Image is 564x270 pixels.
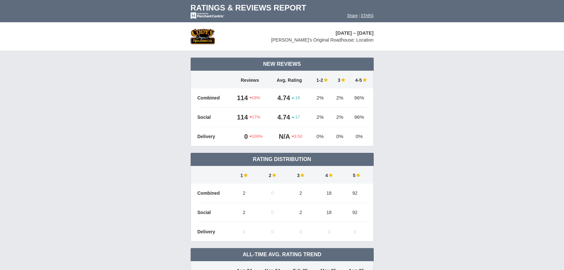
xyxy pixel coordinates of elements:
td: 3 [287,166,315,184]
img: star-full-15.png [243,173,248,177]
td: 5 [343,166,367,184]
td: Delivery [197,222,230,242]
span: 0 [271,210,274,215]
span: 0 [328,229,330,234]
td: 92 [343,184,367,203]
td: Rating Distribution [191,153,374,166]
span: [DATE] – [DATE] [335,30,373,36]
span: 0 [271,229,274,234]
td: Avg. Rating [270,71,309,88]
td: 18 [315,203,343,222]
img: star-full-15.png [340,78,345,82]
td: 0% [349,127,367,146]
td: 4.74 [270,88,292,108]
img: star-full-15.png [328,173,333,177]
td: Delivery [197,127,230,146]
span: [PERSON_NAME]'s Original Roadhouse: Location [271,37,373,43]
td: 2% [309,88,331,108]
td: 2% [331,108,349,127]
td: New Reviews [191,58,374,71]
td: 2 [287,184,315,203]
td: 2% [331,88,349,108]
img: star-full-15.png [355,173,360,177]
span: 3.50 [292,134,302,139]
img: star-full-15.png [362,78,367,82]
td: 2 [287,203,315,222]
td: 3 [331,71,349,88]
span: 0 [354,229,356,234]
span: 19% [249,95,260,101]
span: 17% [249,114,260,120]
span: 0 [243,229,246,234]
img: stars-dbmc-codys-original-roadhouse-logo-50.png [191,29,215,44]
td: 4-5 [349,71,367,88]
span: .17 [292,114,300,120]
td: 18 [315,184,343,203]
td: 114 [230,108,250,127]
img: star-full-15.png [323,78,328,82]
img: star-full-15.png [271,173,276,177]
td: 0 [230,127,250,146]
td: Combined [197,184,230,203]
img: mc-powered-by-logo-white-103.png [191,12,224,19]
td: 2% [309,108,331,127]
span: .18 [292,95,300,101]
a: STARS [361,13,373,18]
span: 100% [249,134,263,139]
td: Social [197,203,230,222]
td: 96% [349,108,367,127]
td: 4 [315,166,343,184]
td: 2 [258,166,287,184]
td: 92 [343,203,367,222]
td: 114 [230,88,250,108]
td: Combined [197,88,230,108]
a: Share [347,13,358,18]
td: 0% [331,127,349,146]
td: All-Time Avg. Rating Trend [191,248,374,261]
img: star-full-15.png [299,173,304,177]
td: 0% [309,127,331,146]
span: 0 [271,190,274,196]
td: 1 [230,166,259,184]
td: 96% [349,88,367,108]
td: 4.74 [270,108,292,127]
td: N/A [270,127,292,146]
td: Social [197,108,230,127]
td: 1-2 [309,71,331,88]
td: 2 [230,203,259,222]
span: | [359,13,360,18]
td: Reviews [230,71,270,88]
td: 2 [230,184,259,203]
span: 0 [299,229,302,234]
